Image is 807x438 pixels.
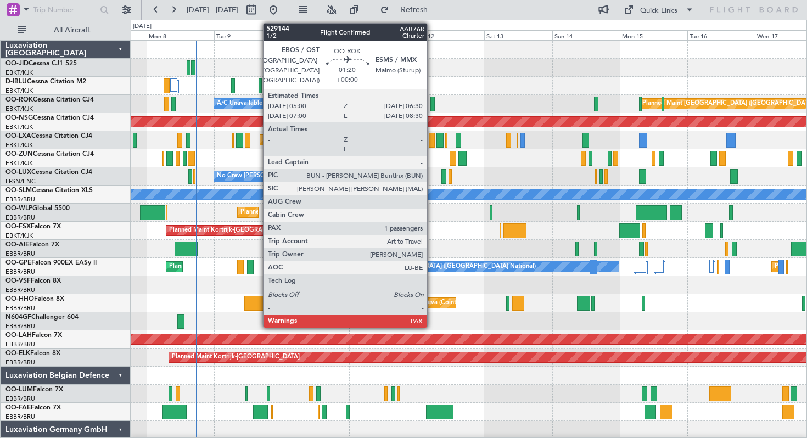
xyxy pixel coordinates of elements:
a: OO-ZUNCessna Citation CJ4 [5,151,94,158]
span: OO-NSG [5,115,33,121]
a: OO-FSXFalcon 7X [5,223,61,230]
a: EBBR/BRU [5,214,35,222]
div: No Crew [GEOGRAPHIC_DATA] ([GEOGRAPHIC_DATA] National) [352,259,536,275]
div: Planned Maint [GEOGRAPHIC_DATA] ([GEOGRAPHIC_DATA] National) [169,259,368,275]
a: EBBR/BRU [5,268,35,276]
a: EBKT/KJK [5,123,33,131]
div: Thu 11 [349,30,417,40]
div: Mon 15 [620,30,687,40]
a: OO-FAEFalcon 7X [5,405,61,411]
span: [DATE] - [DATE] [187,5,238,15]
div: No Crew [PERSON_NAME] ([PERSON_NAME]) [217,168,349,184]
a: EBBR/BRU [5,286,35,294]
a: OO-LUXCessna Citation CJ4 [5,169,92,176]
a: OO-AIEFalcon 7X [5,242,59,248]
a: OO-JIDCessna CJ1 525 [5,60,77,67]
span: OO-ZUN [5,151,33,158]
a: OO-LXACessna Citation CJ4 [5,133,92,139]
span: All Aircraft [29,26,116,34]
span: OO-SLM [5,187,32,194]
a: OO-LAHFalcon 7X [5,332,62,339]
input: Trip Number [33,2,97,18]
a: EBBR/BRU [5,340,35,349]
div: Mon 8 [147,30,214,40]
div: Tue 9 [214,30,282,40]
a: EBBR/BRU [5,322,35,330]
a: OO-VSFFalcon 8X [5,278,61,284]
a: EBKT/KJK [5,87,33,95]
div: No Crew [GEOGRAPHIC_DATA] ([GEOGRAPHIC_DATA] National) [352,77,536,94]
a: EBBR/BRU [5,395,35,403]
a: OO-SLMCessna Citation XLS [5,187,93,194]
div: A/C Unavailable [GEOGRAPHIC_DATA] ([GEOGRAPHIC_DATA] National) [217,96,421,112]
span: OO-ELK [5,350,30,357]
a: N604GFChallenger 604 [5,314,79,321]
a: OO-WLPGlobal 5500 [5,205,70,212]
div: Quick Links [640,5,677,16]
button: Quick Links [618,1,699,19]
span: OO-JID [5,60,29,67]
button: All Aircraft [12,21,119,39]
div: Sun 14 [552,30,620,40]
a: OO-NSGCessna Citation CJ4 [5,115,94,121]
a: EBKT/KJK [5,232,33,240]
div: Planned Maint Kortrijk-[GEOGRAPHIC_DATA] [172,349,300,366]
a: EBKT/KJK [5,105,33,113]
a: EBKT/KJK [5,69,33,77]
span: OO-FSX [5,223,31,230]
a: OO-GPEFalcon 900EX EASy II [5,260,97,266]
span: OO-FAE [5,405,31,411]
span: OO-LUM [5,386,33,393]
span: OO-GPE [5,260,31,266]
span: OO-WLP [5,205,32,212]
span: OO-HHO [5,296,34,302]
div: Planned Maint Liege [240,204,298,221]
a: EBBR/BRU [5,304,35,312]
a: EBBR/BRU [5,413,35,421]
div: Sat 13 [484,30,552,40]
div: [DATE] [133,22,152,31]
span: OO-ROK [5,97,33,103]
button: Refresh [375,1,441,19]
a: OO-LUMFalcon 7X [5,386,63,393]
a: D-IBLUCessna Citation M2 [5,78,86,85]
span: OO-LUX [5,169,31,176]
span: OO-AIE [5,242,29,248]
div: Planned Maint Geneva (Cointrin) [374,295,465,311]
div: Planned Maint Kortrijk-[GEOGRAPHIC_DATA] [169,222,297,239]
a: LFSN/ENC [5,177,36,186]
div: Wed 10 [282,30,349,40]
span: D-IBLU [5,78,27,85]
a: EBBR/BRU [5,250,35,258]
a: EBKT/KJK [5,159,33,167]
a: EBKT/KJK [5,141,33,149]
span: OO-LXA [5,133,31,139]
a: EBBR/BRU [5,358,35,367]
span: OO-LAH [5,332,32,339]
a: EBBR/BRU [5,195,35,204]
a: OO-HHOFalcon 8X [5,296,64,302]
span: OO-VSF [5,278,31,284]
div: Fri 12 [417,30,484,40]
span: Refresh [391,6,438,14]
div: Tue 16 [687,30,755,40]
span: N604GF [5,314,31,321]
a: OO-ROKCessna Citation CJ4 [5,97,94,103]
div: Planned Maint [GEOGRAPHIC_DATA] ([GEOGRAPHIC_DATA] National) [263,132,462,148]
a: OO-ELKFalcon 8X [5,350,60,357]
